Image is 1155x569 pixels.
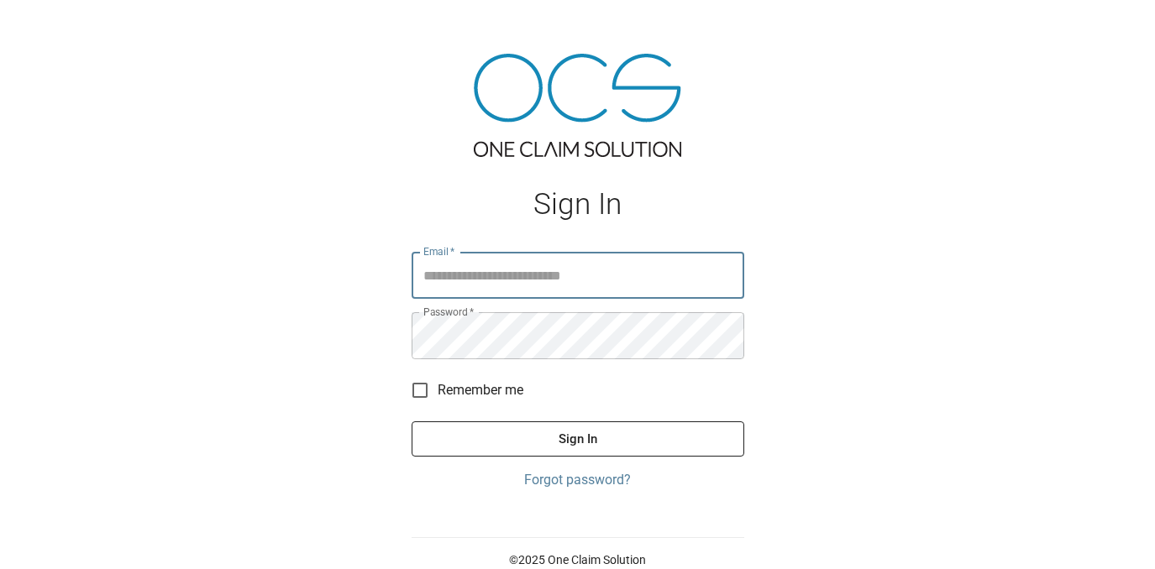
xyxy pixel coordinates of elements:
img: ocs-logo-tra.png [474,54,681,157]
label: Email [423,244,455,258]
h1: Sign In [412,187,744,222]
label: Password [423,305,474,319]
a: Forgot password? [412,470,744,490]
button: Sign In [412,421,744,457]
p: © 2025 One Claim Solution [412,551,744,568]
img: ocs-logo-white-transparent.png [20,10,87,44]
span: Remember me [438,380,523,400]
